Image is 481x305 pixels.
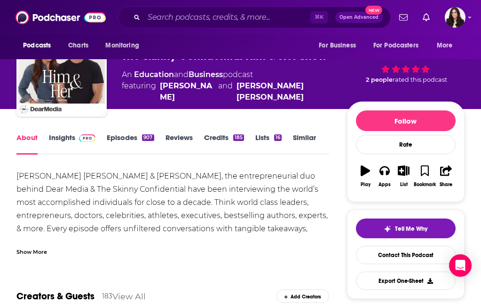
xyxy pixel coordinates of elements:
div: 185 [233,134,244,141]
img: Podchaser Pro [79,134,95,142]
a: InsightsPodchaser Pro [49,133,95,155]
div: An podcast [122,69,347,103]
div: 78 2 peoplerated this podcast [347,31,465,89]
a: Reviews [166,133,193,155]
a: Michael Bosstick [160,80,214,103]
div: Share [440,182,452,188]
div: Play [361,182,371,188]
input: Search podcasts, credits, & more... [144,10,310,25]
button: Follow [356,110,456,131]
img: Podchaser - Follow, Share and Rate Podcasts [16,8,106,26]
a: Episodes907 [107,133,154,155]
div: 16 [274,134,282,141]
span: featuring [122,80,347,103]
button: Export One-Sheet [356,272,456,290]
span: and [218,80,233,103]
a: Creators & Guests [16,290,95,302]
div: Search podcasts, credits, & more... [118,7,391,28]
a: Education [134,70,174,79]
a: Lists16 [255,133,282,155]
img: tell me why sparkle [384,225,391,233]
button: Share [436,159,456,193]
span: rated this podcast [393,76,447,83]
span: For Podcasters [373,39,418,52]
div: Bookmark [414,182,436,188]
span: and [174,70,189,79]
a: Contact This Podcast [356,246,456,264]
div: 183 [102,292,112,300]
button: Apps [375,159,394,193]
button: Bookmark [413,159,436,193]
span: Tell Me Why [395,225,427,233]
button: tell me why sparkleTell Me Why [356,219,456,238]
div: List [400,182,408,188]
div: Rate [356,135,456,154]
span: Podcasts [23,39,51,52]
a: Lauryn Evarts Bosstick [237,80,347,103]
div: [PERSON_NAME] [PERSON_NAME] & [PERSON_NAME], the entrepreneurial duo behind Dear Media & The Skin... [16,170,329,288]
button: List [394,159,413,193]
a: Similar [293,133,316,155]
span: More [437,39,453,52]
span: New [365,6,382,15]
a: About [16,133,38,155]
span: Monitoring [105,39,139,52]
a: Show notifications dropdown [395,9,411,25]
a: Business [189,70,223,79]
div: Add Creators [276,289,329,303]
button: open menu [367,37,432,55]
img: User Profile [445,7,465,28]
div: Open Intercom Messenger [449,254,472,277]
span: 2 people [366,76,393,83]
span: Logged in as RebeccaShapiro [445,7,465,28]
div: Apps [378,182,391,188]
div: 907 [142,134,154,141]
a: View All [112,291,146,301]
button: open menu [16,37,63,55]
span: For Business [319,39,356,52]
span: Open Advanced [339,15,378,20]
img: The Skinny Confidential Him & Her Show [18,28,105,115]
button: open menu [430,37,465,55]
button: Play [356,159,375,193]
button: Show profile menu [445,7,465,28]
button: Open AdvancedNew [335,12,383,23]
a: Credits185 [204,133,244,155]
span: ⌘ K [310,11,328,23]
button: open menu [99,37,151,55]
a: Charts [62,37,94,55]
a: Show notifications dropdown [419,9,434,25]
button: open menu [312,37,368,55]
span: Charts [68,39,88,52]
